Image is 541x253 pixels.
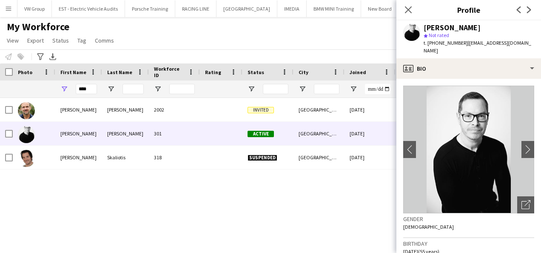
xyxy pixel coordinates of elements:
[17,0,52,17] button: VW Group
[307,0,361,17] button: BMW MINI Training
[293,146,345,169] div: [GEOGRAPHIC_DATA]
[49,35,72,46] a: Status
[277,0,307,17] button: IMEDIA
[18,150,35,167] img: Nick Skaliotis
[424,40,531,54] span: | [EMAIL_ADDRESS][DOMAIN_NAME]
[154,85,162,93] button: Open Filter Menu
[55,122,102,145] div: [PERSON_NAME]
[149,122,200,145] div: 301
[314,84,339,94] input: City Filter Input
[149,146,200,169] div: 318
[48,52,58,62] app-action-btn: Export XLSX
[7,20,69,33] span: My Workforce
[517,196,534,213] div: Open photos pop-in
[345,98,396,121] div: [DATE]
[35,52,46,62] app-action-btn: Advanced filters
[18,126,35,143] img: Nick Haswell
[74,35,90,46] a: Tag
[107,69,132,75] span: Last Name
[60,85,68,93] button: Open Filter Menu
[345,122,396,145] div: [DATE]
[396,122,447,145] div: 6 days
[403,224,454,230] span: [DEMOGRAPHIC_DATA]
[18,69,32,75] span: Photo
[24,35,47,46] a: Export
[403,86,534,213] img: Crew avatar or photo
[55,98,102,121] div: [PERSON_NAME]
[91,35,117,46] a: Comms
[169,84,195,94] input: Workforce ID Filter Input
[396,58,541,79] div: Bio
[52,0,125,17] button: EST - Electric Vehicle Audits
[107,85,115,93] button: Open Filter Menu
[3,35,22,46] a: View
[18,102,35,119] img: Nick Chambers
[365,84,390,94] input: Joined Filter Input
[293,122,345,145] div: [GEOGRAPHIC_DATA]
[424,40,468,46] span: t. [PHONE_NUMBER]
[125,0,175,17] button: Porsche Training
[396,4,541,15] h3: Profile
[248,131,274,137] span: Active
[248,155,277,161] span: Suspended
[424,24,481,32] div: [PERSON_NAME]
[95,37,114,44] span: Comms
[154,66,185,78] span: Workforce ID
[248,69,264,75] span: Status
[76,84,97,94] input: First Name Filter Input
[350,69,366,75] span: Joined
[293,98,345,121] div: [GEOGRAPHIC_DATA]
[345,146,396,169] div: [DATE]
[122,84,144,94] input: Last Name Filter Input
[429,32,449,38] span: Not rated
[299,69,308,75] span: City
[55,146,102,169] div: [PERSON_NAME]
[7,37,19,44] span: View
[102,98,149,121] div: [PERSON_NAME]
[205,69,221,75] span: Rating
[403,215,534,223] h3: Gender
[77,37,86,44] span: Tag
[299,85,306,93] button: Open Filter Menu
[102,122,149,145] div: [PERSON_NAME]
[27,37,44,44] span: Export
[248,107,274,113] span: Invited
[350,85,357,93] button: Open Filter Menu
[60,69,86,75] span: First Name
[52,37,69,44] span: Status
[175,0,216,17] button: RACING LINE
[361,0,399,17] button: New Board
[263,84,288,94] input: Status Filter Input
[216,0,277,17] button: [GEOGRAPHIC_DATA]
[403,240,534,247] h3: Birthday
[248,85,255,93] button: Open Filter Menu
[102,146,149,169] div: Skaliotis
[149,98,200,121] div: 2002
